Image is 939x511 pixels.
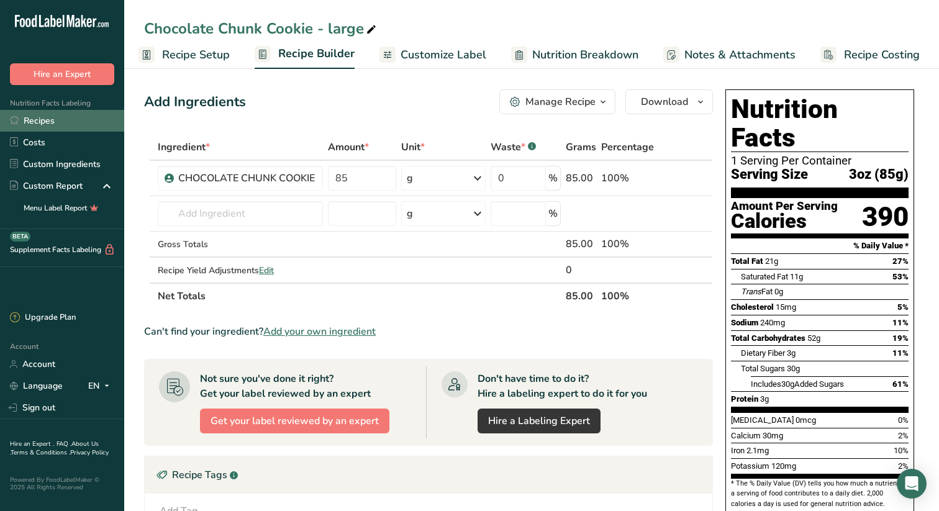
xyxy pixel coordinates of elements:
[211,414,379,428] span: Get your label reviewed by an expert
[731,333,805,343] span: Total Carbohydrates
[760,318,785,327] span: 240mg
[491,140,536,155] div: Waste
[892,333,909,343] span: 19%
[796,415,816,425] span: 0mcg
[401,47,486,63] span: Customize Label
[499,89,615,114] button: Manage Recipe
[478,371,647,401] div: Don't have time to do it? Hire a labeling expert to do it for you
[263,324,376,339] span: Add your own ingredient
[731,394,758,404] span: Protein
[751,379,844,389] span: Includes Added Sugars
[10,312,76,324] div: Upgrade Plan
[158,140,210,155] span: Ingredient
[407,206,413,221] div: g
[566,263,596,278] div: 0
[790,272,803,281] span: 11g
[731,461,769,471] span: Potassium
[144,324,713,339] div: Can't find your ingredient?
[511,41,638,69] a: Nutrition Breakdown
[741,364,785,373] span: Total Sugars
[10,440,54,448] a: Hire an Expert .
[155,283,563,309] th: Net Totals
[898,431,909,440] span: 2%
[566,171,596,186] div: 85.00
[807,333,820,343] span: 52g
[328,140,369,155] span: Amount
[278,45,355,62] span: Recipe Builder
[70,448,109,457] a: Privacy Policy
[10,63,114,85] button: Hire an Expert
[144,92,246,112] div: Add Ingredients
[525,94,596,109] div: Manage Recipe
[566,237,596,251] div: 85.00
[844,47,920,63] span: Recipe Costing
[897,469,927,499] div: Open Intercom Messenger
[892,379,909,389] span: 61%
[892,256,909,266] span: 27%
[765,256,778,266] span: 21g
[776,302,796,312] span: 15mg
[532,47,638,63] span: Nutrition Breakdown
[894,446,909,455] span: 10%
[88,379,114,394] div: EN
[379,41,486,69] a: Customize Label
[731,167,808,183] span: Serving Size
[898,461,909,471] span: 2%
[162,47,230,63] span: Recipe Setup
[897,302,909,312] span: 5%
[601,140,654,155] span: Percentage
[601,237,654,251] div: 100%
[731,95,909,152] h1: Nutrition Facts
[746,446,769,455] span: 2.1mg
[741,348,785,358] span: Dietary Fiber
[566,140,596,155] span: Grams
[11,448,70,457] a: Terms & Conditions .
[892,348,909,358] span: 11%
[200,409,389,433] button: Get your label reviewed by an expert
[787,348,796,358] span: 3g
[731,155,909,167] div: 1 Serving Per Container
[158,238,323,251] div: Gross Totals
[731,318,758,327] span: Sodium
[731,446,745,455] span: Iron
[10,375,63,397] a: Language
[774,287,783,296] span: 0g
[57,440,71,448] a: FAQ .
[255,40,355,70] a: Recipe Builder
[10,179,83,192] div: Custom Report
[641,94,688,109] span: Download
[599,283,656,309] th: 100%
[407,171,413,186] div: g
[563,283,599,309] th: 85.00
[781,379,794,389] span: 30g
[178,171,315,186] div: CHOCOLATE CHUNK COOKIE
[10,232,30,242] div: BETA
[741,272,788,281] span: Saturated Fat
[771,461,796,471] span: 120mg
[138,41,230,69] a: Recipe Setup
[763,431,783,440] span: 30mg
[259,265,274,276] span: Edit
[144,17,379,40] div: Chocolate Chunk Cookie - large
[731,212,838,230] div: Calories
[145,456,712,494] div: Recipe Tags
[741,287,761,296] i: Trans
[760,394,769,404] span: 3g
[401,140,425,155] span: Unit
[741,287,773,296] span: Fat
[898,415,909,425] span: 0%
[601,171,654,186] div: 100%
[478,409,601,433] a: Hire a Labeling Expert
[892,272,909,281] span: 53%
[892,318,909,327] span: 11%
[731,238,909,253] section: % Daily Value *
[10,440,99,457] a: About Us .
[862,201,909,233] div: 390
[731,415,794,425] span: [MEDICAL_DATA]
[731,256,763,266] span: Total Fat
[625,89,713,114] button: Download
[849,167,909,183] span: 3oz (85g)
[663,41,796,69] a: Notes & Attachments
[158,201,323,226] input: Add Ingredient
[731,431,761,440] span: Calcium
